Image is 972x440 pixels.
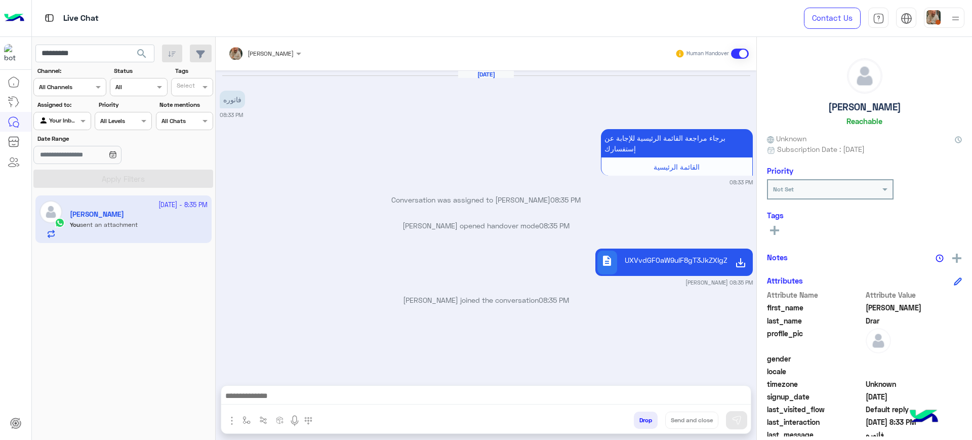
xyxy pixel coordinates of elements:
[952,254,961,263] img: add
[550,195,581,204] span: 08:35 PM
[458,71,514,78] h6: [DATE]
[304,417,312,425] img: make a call
[539,221,570,230] span: 08:35 PM
[873,13,884,24] img: tab
[159,100,212,109] label: Note mentions
[272,412,289,428] button: create order
[773,185,794,193] b: Not Set
[625,255,723,265] p: UXVvdGF0aW9uIF8gT3JkZXIgZW4gKDUxKS5wZGY=.pdf
[767,166,793,175] h6: Priority
[767,211,962,220] h6: Tags
[868,8,888,29] a: tab
[136,48,148,60] span: search
[259,416,267,424] img: Trigger scenario
[926,10,941,24] img: userImage
[767,391,864,402] span: signup_date
[37,100,90,109] label: Assigned to:
[866,302,962,313] span: Ahmed
[767,417,864,427] span: last_interaction
[634,412,658,429] button: Drop
[866,315,962,326] span: Drar
[866,353,962,364] span: null
[767,276,803,285] h6: Attributes
[37,134,151,143] label: Date Range
[175,81,195,93] div: Select
[238,412,255,428] button: select flow
[767,366,864,377] span: locale
[686,50,729,58] small: Human Handover
[601,255,613,267] span: description
[767,133,806,144] span: Unknown
[767,353,864,364] span: gender
[866,366,962,377] span: null
[828,101,901,113] h5: [PERSON_NAME]
[220,91,245,108] p: 3/10/2025, 8:33 PM
[220,194,753,205] p: Conversation was assigned to [PERSON_NAME]
[220,295,753,305] p: [PERSON_NAME] joined the conversation
[767,404,864,415] span: last_visited_flow
[248,50,294,57] span: [PERSON_NAME]
[539,296,569,304] span: 08:35 PM
[901,13,912,24] img: tab
[866,429,962,440] span: فاتوره
[866,328,891,353] img: defaultAdmin.png
[866,290,962,300] span: Attribute Value
[767,253,788,262] h6: Notes
[866,379,962,389] span: Unknown
[767,379,864,389] span: timezone
[732,415,742,425] img: send message
[595,249,753,276] a: descriptionUXVvdGF0aW9uIF8gT3JkZXIgZW4gKDUxKS5wZGY=.pdf
[99,100,151,109] label: Priority
[767,302,864,313] span: first_name
[936,254,944,262] img: notes
[255,412,272,428] button: Trigger scenario
[685,278,753,287] small: [PERSON_NAME] 08:35 PM
[866,404,962,415] span: Default reply
[114,66,166,75] label: Status
[665,412,718,429] button: Send and close
[63,12,99,25] p: Live Chat
[949,12,962,25] img: profile
[804,8,861,29] a: Contact Us
[621,251,727,274] div: UXVvdGF0aW9uIF8gT3JkZXIgZW4gKDUxKS5wZGY=.pdf
[767,328,864,351] span: profile_pic
[777,144,865,154] span: Subscription Date : [DATE]
[276,416,284,424] img: create order
[226,415,238,427] img: send attachment
[175,66,212,75] label: Tags
[33,170,213,188] button: Apply Filters
[4,44,22,62] img: 1403182699927242
[767,290,864,300] span: Attribute Name
[767,315,864,326] span: last_name
[289,415,301,427] img: send voice note
[767,429,864,440] span: last_message
[866,391,962,402] span: 2025-10-03T17:33:33.845Z
[242,416,251,424] img: select flow
[730,178,753,186] small: 08:33 PM
[654,163,700,171] span: القائمة الرئيسية
[4,8,24,29] img: Logo
[130,45,154,66] button: search
[847,59,882,93] img: defaultAdmin.png
[43,12,56,24] img: tab
[601,129,753,157] p: 3/10/2025, 8:33 PM
[866,417,962,427] span: 2025-10-03T17:33:33.839Z
[220,111,243,119] small: 08:33 PM
[37,66,105,75] label: Channel:
[220,220,753,231] p: [PERSON_NAME] opened handover mode
[846,116,882,126] h6: Reachable
[906,399,942,435] img: hulul-logo.png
